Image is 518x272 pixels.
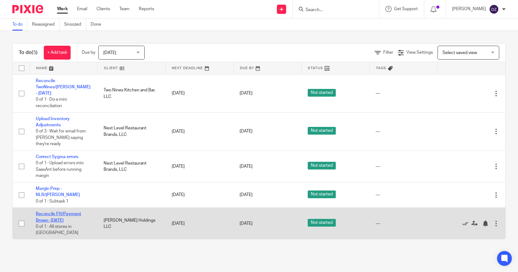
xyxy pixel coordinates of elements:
[452,6,486,12] p: [PERSON_NAME]
[305,7,360,13] input: Search
[36,117,70,127] a: Upload Inventory Adjustments
[462,220,471,227] a: Mark as done
[166,112,233,150] td: [DATE]
[36,155,78,159] a: Correct Sygma errors
[376,128,431,135] div: ---
[12,19,27,31] a: To do
[166,182,233,208] td: [DATE]
[57,6,68,12] a: Work
[376,66,386,70] span: Tags
[97,112,165,150] td: Next Level Restaurant Brands, LLC
[308,127,336,135] span: Not started
[44,46,71,60] a: + Add task
[97,6,110,12] a: Clients
[166,74,233,112] td: [DATE]
[376,192,431,198] div: ---
[36,224,78,235] span: 0 of 1 · All stores in [GEOGRAPHIC_DATA]
[119,6,129,12] a: Team
[91,19,106,31] a: Done
[82,49,95,56] p: Due by
[32,50,38,55] span: (5)
[64,19,86,31] a: Snoozed
[442,51,477,55] span: Select saved view
[376,90,431,96] div: ---
[166,150,233,182] td: [DATE]
[308,190,336,198] span: Not started
[240,91,253,95] span: [DATE]
[383,50,393,55] span: Filter
[77,6,87,12] a: Email
[97,150,165,182] td: Next Level Restaurant Brands, LLC
[406,50,433,55] span: View Settings
[240,193,253,197] span: [DATE]
[97,208,165,239] td: [PERSON_NAME] Holdings LLC
[36,98,67,108] span: 0 of 1 · Do a mini reconciliation
[240,129,253,134] span: [DATE]
[32,19,60,31] a: Reassigned
[489,4,499,14] img: svg%3E
[36,161,84,178] span: 0 of 1 · Upload errors into SaasAnt before running margin
[376,220,431,227] div: ---
[240,221,253,226] span: [DATE]
[12,5,43,13] img: Pixie
[308,162,336,169] span: Not started
[36,212,81,222] a: Reconcile FH/Payment Brown- [DATE]
[376,163,431,169] div: ---
[103,51,116,55] span: [DATE]
[139,6,154,12] a: Reports
[394,7,418,11] span: Get Support
[36,199,68,203] span: 0 of 1 · Subtask 1
[166,208,233,239] td: [DATE]
[240,164,253,169] span: [DATE]
[97,74,165,112] td: Two Nines Kitchen and Bar, LLC
[19,49,38,56] h1: To do
[308,219,336,227] span: Not started
[36,129,86,146] span: 0 of 3 · Wait for email from [PERSON_NAME] saying they're ready
[308,89,336,97] span: Not started
[36,79,90,96] a: Reconcile TwoNines/[PERSON_NAME] - [DATE]
[36,186,80,197] a: Margin Prep - NLR/[PERSON_NAME]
